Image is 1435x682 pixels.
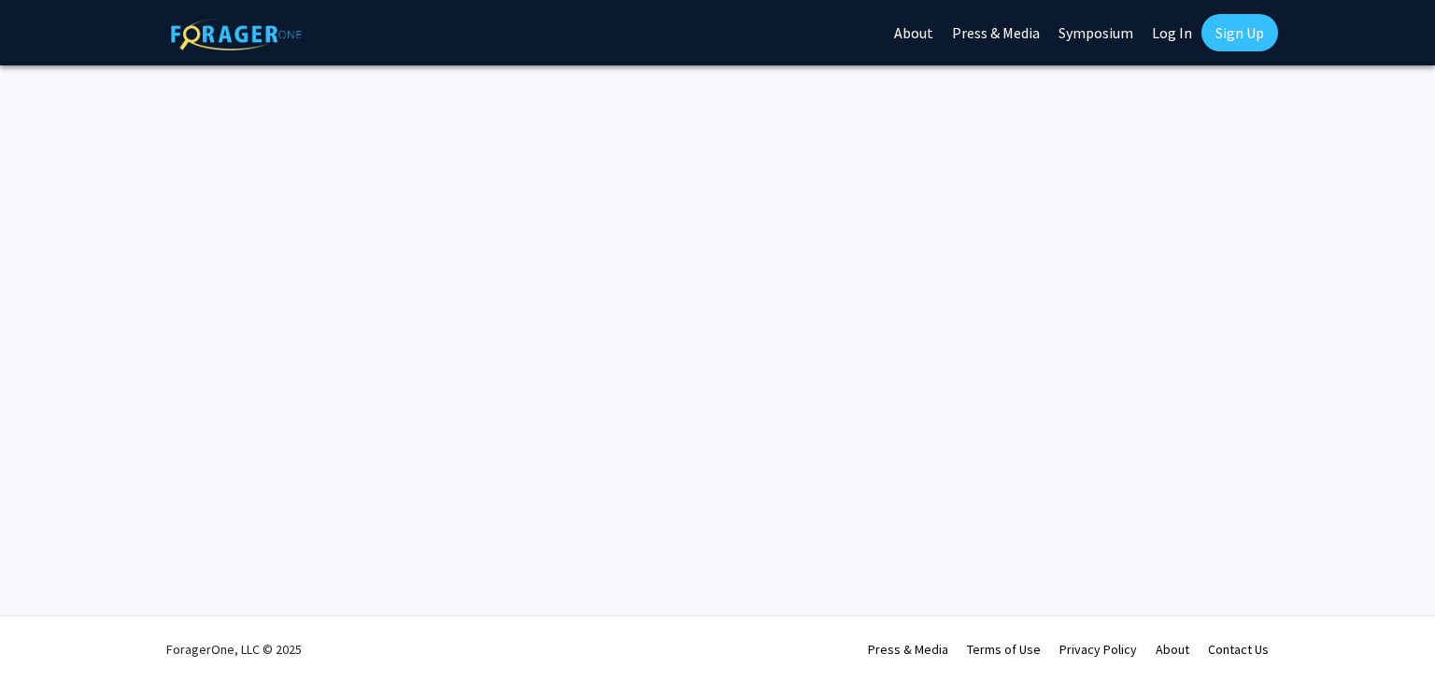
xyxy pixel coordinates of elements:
[868,641,948,658] a: Press & Media
[166,617,302,682] div: ForagerOne, LLC © 2025
[1156,641,1189,658] a: About
[1208,641,1269,658] a: Contact Us
[1059,641,1137,658] a: Privacy Policy
[171,18,302,50] img: ForagerOne Logo
[1201,14,1278,51] a: Sign Up
[967,641,1041,658] a: Terms of Use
